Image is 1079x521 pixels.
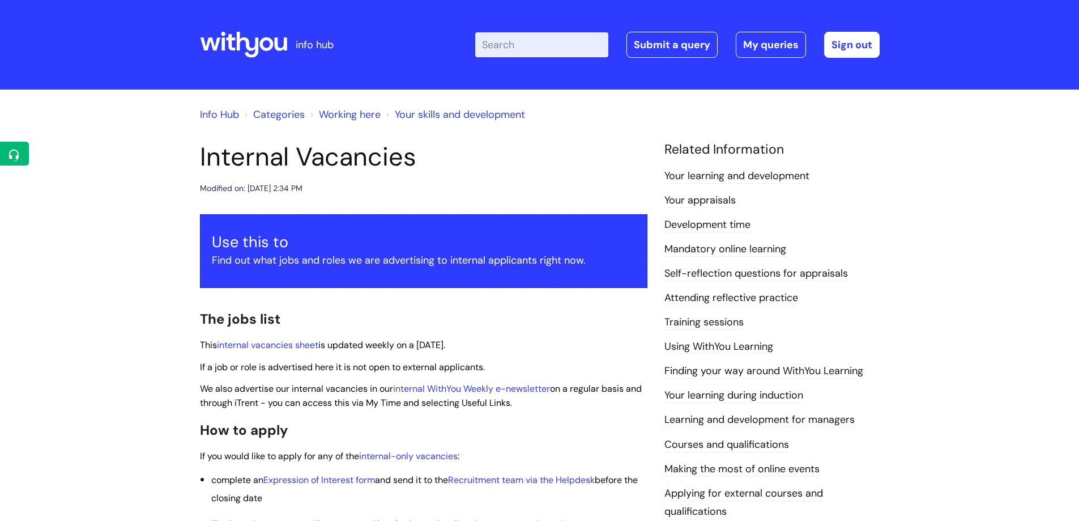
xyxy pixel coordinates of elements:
[200,421,288,439] span: How to apply
[824,32,880,58] a: Sign out
[448,474,595,486] a: Recruitment team via the Helpdesk
[319,108,381,121] a: Working here
[664,266,848,281] a: Self-reflection questions for appraisals
[393,383,550,395] a: internal WithYou Weekly e-newsletter
[242,105,305,124] li: Solution home
[263,474,375,486] a: Expression of Interest form
[736,32,806,58] a: My queries
[475,32,880,58] div: | -
[664,291,798,306] a: Attending reflective practice
[383,105,525,124] li: Your skills and development
[664,169,809,184] a: Your learning and development
[359,450,458,462] a: internal-only vacancies
[664,486,823,519] a: Applying for external courses and qualifications
[200,142,647,172] h1: Internal Vacancies
[253,108,305,121] a: Categories
[664,242,786,257] a: Mandatory online learning
[664,218,750,232] a: Development time
[296,36,334,54] p: info hub
[200,310,280,328] span: The jobs list
[664,413,855,427] a: Learning and development for managers
[211,474,263,486] span: complete an
[664,340,773,354] a: Using WithYou Learning
[212,233,636,251] h3: Use this to
[475,32,608,57] input: Search
[664,364,863,379] a: Finding your way around WithYou Learning
[217,339,318,351] a: internal vacancies sheet
[664,315,744,330] a: Training sessions
[664,193,736,208] a: Your appraisals
[664,462,820,477] a: Making the most of online events
[216,492,262,504] span: losing date
[664,438,789,452] a: Courses and qualifications
[200,450,459,462] span: If you would like to apply for any of the :
[626,32,718,58] a: Submit a query
[395,108,525,121] a: Your skills and development
[200,108,239,121] a: Info Hub
[308,105,381,124] li: Working here
[200,339,445,351] span: This is updated weekly on a [DATE].
[664,388,803,403] a: Your learning during induction
[212,251,636,269] p: Find out what jobs and roles we are advertising to internal applicants right now.
[200,361,485,373] span: If a job or role is advertised here it is not open to external applicants.
[200,383,642,409] span: We also advertise our internal vacancies in our on a regular basis and through iTrent - you can a...
[664,142,880,158] h4: Related Information
[211,474,638,504] span: and send it to the before the c
[200,181,302,196] div: Modified on: [DATE] 2:34 PM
